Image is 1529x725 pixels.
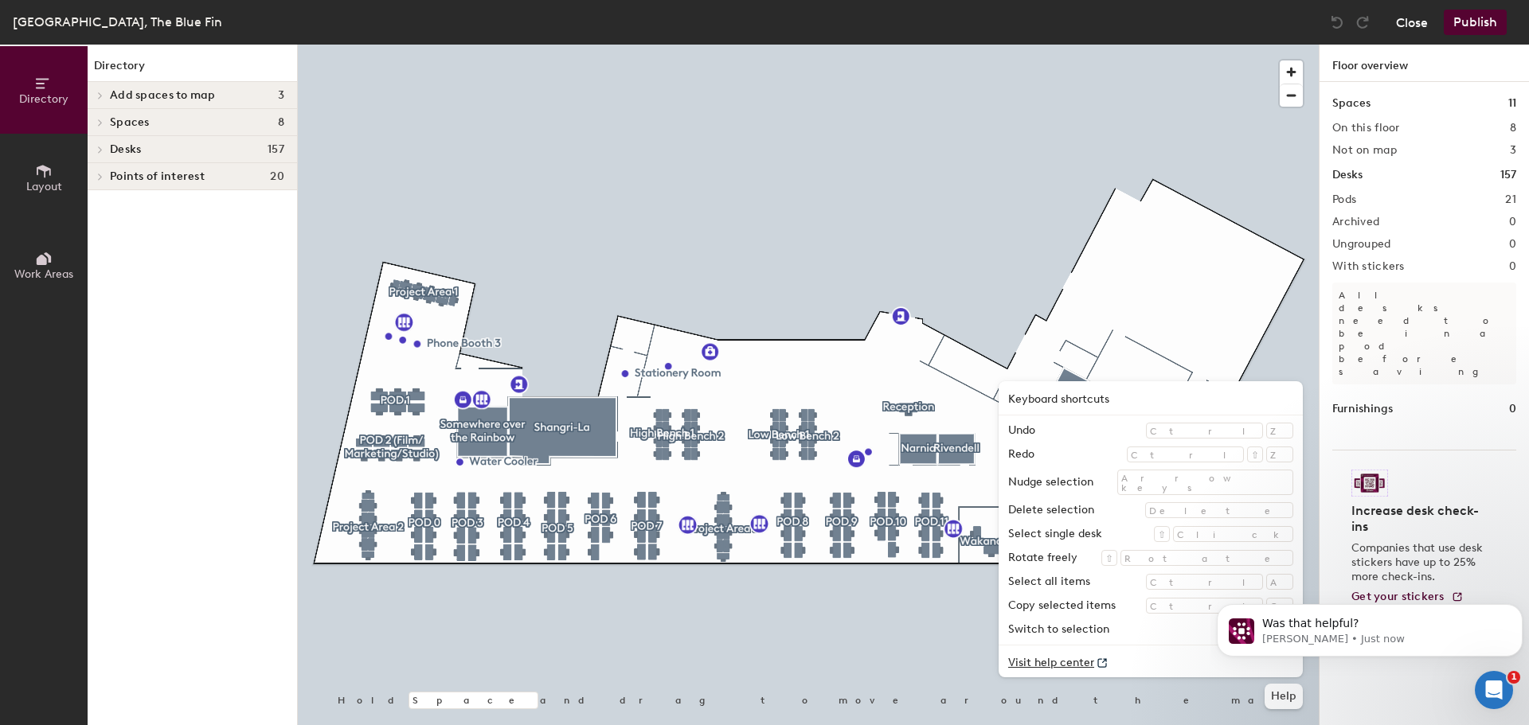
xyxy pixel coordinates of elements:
[1266,423,1293,439] div: Z
[1444,10,1507,35] button: Publish
[1500,166,1516,184] h1: 157
[1509,238,1516,251] h2: 0
[1396,10,1428,35] button: Close
[26,180,62,193] span: Layout
[1154,526,1170,542] div: ⇧
[1266,446,1293,462] div: Z
[1351,503,1488,535] h4: Increase desk check-ins
[278,116,284,129] span: 8
[110,116,150,129] span: Spaces
[19,92,68,106] span: Directory
[1265,684,1303,709] button: Help
[1355,14,1371,30] img: Redo
[1509,216,1516,228] h2: 0
[278,89,284,102] span: 3
[1332,238,1391,251] h2: Ungrouped
[1332,144,1397,157] h2: Not on map
[1332,260,1405,273] h2: With stickers
[1329,14,1345,30] img: Undo
[1146,598,1263,614] div: Ctrl
[110,143,141,156] span: Desks
[1008,391,1109,408] h2: Keyboard shortcuts
[1008,573,1090,591] div: Select all items
[1507,671,1520,684] span: 1
[1508,95,1516,112] h1: 11
[268,143,284,156] span: 157
[999,645,1303,677] a: Visit help center
[13,12,222,32] div: [GEOGRAPHIC_DATA], The Blue Fin
[1101,550,1117,566] div: ⇧
[1332,122,1400,134] h2: On this floor
[1146,574,1263,590] div: Ctrl
[1475,671,1513,709] iframe: Intercom live chat
[1008,474,1093,491] div: Nudge selection
[1210,571,1529,682] iframe: Intercom notifications message
[1008,422,1035,439] div: Undo
[88,57,297,82] h1: Directory
[1505,193,1516,206] h2: 21
[1332,193,1356,206] h2: Pods
[1120,550,1293,566] div: Rotate
[1351,541,1488,584] p: Companies that use desk stickers have up to 25% more check-ins.
[1127,446,1244,462] div: Ctrl
[1117,470,1293,495] div: Arrow keys
[1332,400,1393,418] h1: Furnishings
[1332,95,1371,112] h1: Spaces
[1332,166,1363,184] h1: Desks
[1510,144,1516,157] h2: 3
[270,170,284,183] span: 20
[1008,525,1102,543] div: Select single desk
[1509,260,1516,273] h2: 0
[1173,526,1293,542] div: Click
[1008,501,1094,519] div: Delete selection
[1008,446,1034,463] div: Redo
[14,267,73,281] span: Work Areas
[1008,549,1077,567] div: Rotate freely
[1509,400,1516,418] h1: 0
[1008,597,1116,614] div: Copy selected items
[1332,216,1379,228] h2: Archived
[1510,122,1516,134] h2: 8
[1008,621,1109,638] div: Switch to selection
[1351,470,1388,497] img: Sticker logo
[110,89,216,102] span: Add spaces to map
[1320,45,1529,82] h1: Floor overview
[1146,423,1263,439] div: Ctrl
[1332,283,1516,384] p: All desks need to be in a pod before saving
[110,170,205,183] span: Points of interest
[1247,446,1263,462] div: ⇧
[1145,502,1293,518] div: Delete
